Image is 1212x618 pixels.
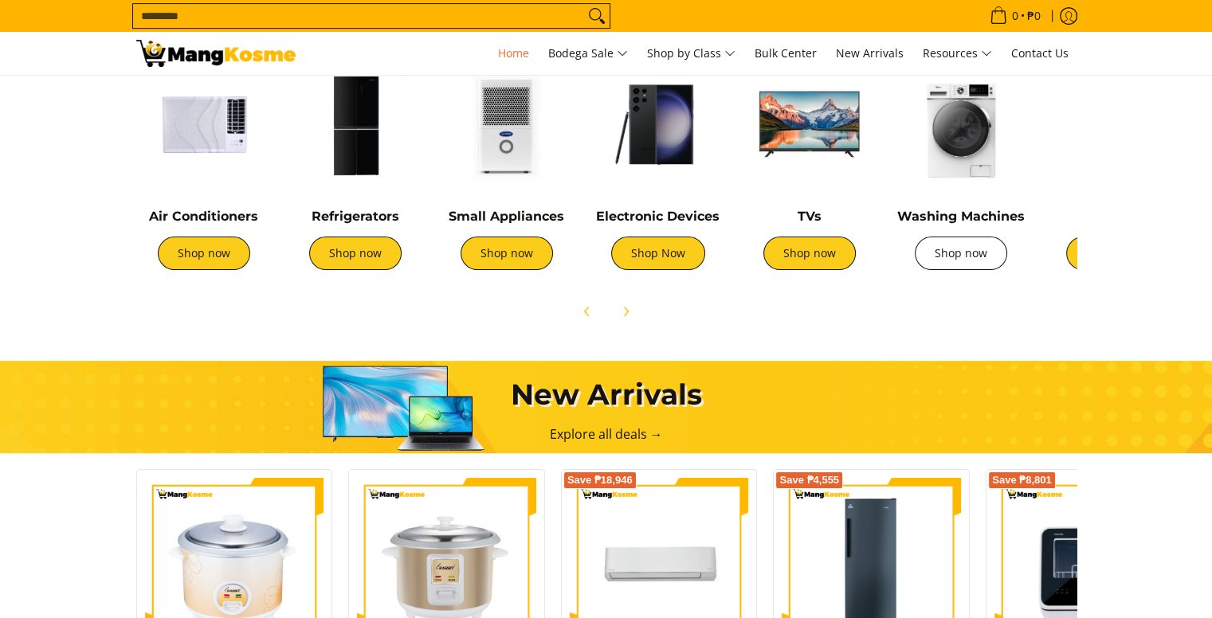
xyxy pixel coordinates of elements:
span: Home [498,45,529,61]
a: Small Appliances [449,209,564,224]
a: Shop now [1066,237,1159,270]
a: Resources [915,32,1000,75]
a: Contact Us [1003,32,1077,75]
a: Shop now [915,237,1007,270]
span: Resources [923,44,992,64]
span: Save ₱18,946 [567,475,633,485]
button: Next [608,294,643,329]
span: Save ₱8,801 [992,475,1052,485]
span: ₱0 [1025,10,1043,22]
span: Contact Us [1011,45,1069,61]
a: New Arrivals [828,32,912,75]
a: Shop now [461,237,553,270]
span: • [985,7,1045,25]
a: Bodega Sale [540,32,636,75]
img: Electronic Devices [590,57,726,192]
a: Shop now [158,237,250,270]
span: 0 [1010,10,1021,22]
span: Shop by Class [647,44,735,64]
span: Bulk Center [755,45,817,61]
a: Electronic Devices [596,209,720,224]
a: Home [490,32,537,75]
a: Shop now [763,237,856,270]
a: Refrigerators [312,209,399,224]
a: Air Conditioners [149,209,258,224]
img: TVs [742,57,877,192]
img: Small Appliances [439,57,575,192]
a: Shop Now [611,237,705,270]
a: Bulk Center [747,32,825,75]
img: Washing Machines [893,57,1029,192]
a: Washing Machines [897,209,1025,224]
a: Shop now [309,237,402,270]
nav: Main Menu [312,32,1077,75]
a: Shop by Class [639,32,743,75]
span: New Arrivals [836,45,904,61]
span: Bodega Sale [548,44,628,64]
a: TVs [798,209,822,224]
a: Explore all deals → [550,425,663,443]
button: Search [584,4,610,28]
img: Mang Kosme: Your Home Appliances Warehouse Sale Partner! [136,40,296,67]
img: Refrigerators [288,57,423,192]
button: Previous [570,294,605,329]
img: Cookers [1045,57,1180,192]
span: Save ₱4,555 [779,475,839,485]
img: Air Conditioners [136,57,272,192]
